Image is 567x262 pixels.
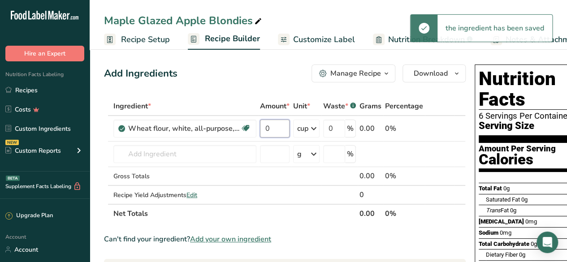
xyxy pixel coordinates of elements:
[525,218,537,225] span: 0mg
[5,146,61,155] div: Custom Reports
[186,191,197,199] span: Edit
[293,101,310,112] span: Unit
[359,171,381,181] div: 0.00
[104,234,466,245] div: Can't find your ingredient?
[414,68,448,79] span: Download
[537,232,558,253] div: Open Intercom Messenger
[128,123,240,134] div: Wheat flour, white, all-purpose, self-rising, enriched
[5,140,19,145] div: NEW
[479,145,556,153] div: Amount Per Serving
[104,13,264,29] div: Maple Glazed Apple Blondies
[479,218,524,225] span: [MEDICAL_DATA]
[388,34,465,46] span: Nutrition Breakdown
[486,207,509,214] span: Fat
[190,234,271,245] span: Add your own ingredient
[531,241,537,247] span: 0g
[5,46,84,61] button: Hire an Expert
[500,229,511,236] span: 0mg
[6,176,20,181] div: BETA
[486,207,501,214] i: Trans
[479,229,498,236] span: Sodium
[330,68,381,79] div: Manage Recipe
[437,15,552,42] div: the ingredient has been saved
[104,30,170,50] a: Recipe Setup
[323,101,356,112] div: Waste
[503,185,510,192] span: 0g
[383,204,425,223] th: 0%
[312,64,395,82] button: Manage Recipe
[188,29,260,50] a: Recipe Builder
[359,189,381,200] div: 0
[521,196,528,203] span: 0g
[373,30,472,50] a: Nutrition Breakdown
[479,153,556,166] div: Calories
[297,123,308,134] div: cup
[112,204,358,223] th: Net Totals
[113,101,151,112] span: Ingredient
[385,123,423,134] div: 0%
[359,101,381,112] span: Grams
[121,34,170,46] span: Recipe Setup
[479,241,529,247] span: Total Carbohydrate
[510,207,516,214] span: 0g
[293,34,355,46] span: Customize Label
[113,172,256,181] div: Gross Totals
[297,149,302,159] div: g
[113,190,256,200] div: Recipe Yield Adjustments
[385,171,423,181] div: 0%
[359,123,381,134] div: 0.00
[205,33,260,45] span: Recipe Builder
[278,30,355,50] a: Customize Label
[403,64,466,82] button: Download
[479,185,502,192] span: Total Fat
[358,204,383,223] th: 0.00
[104,66,177,81] div: Add Ingredients
[5,211,53,220] div: Upgrade Plan
[260,101,290,112] span: Amount
[519,251,525,258] span: 0g
[486,251,518,258] span: Dietary Fiber
[113,145,256,163] input: Add Ingredient
[385,101,423,112] span: Percentage
[479,120,534,132] span: Serving Size
[486,196,520,203] span: Saturated Fat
